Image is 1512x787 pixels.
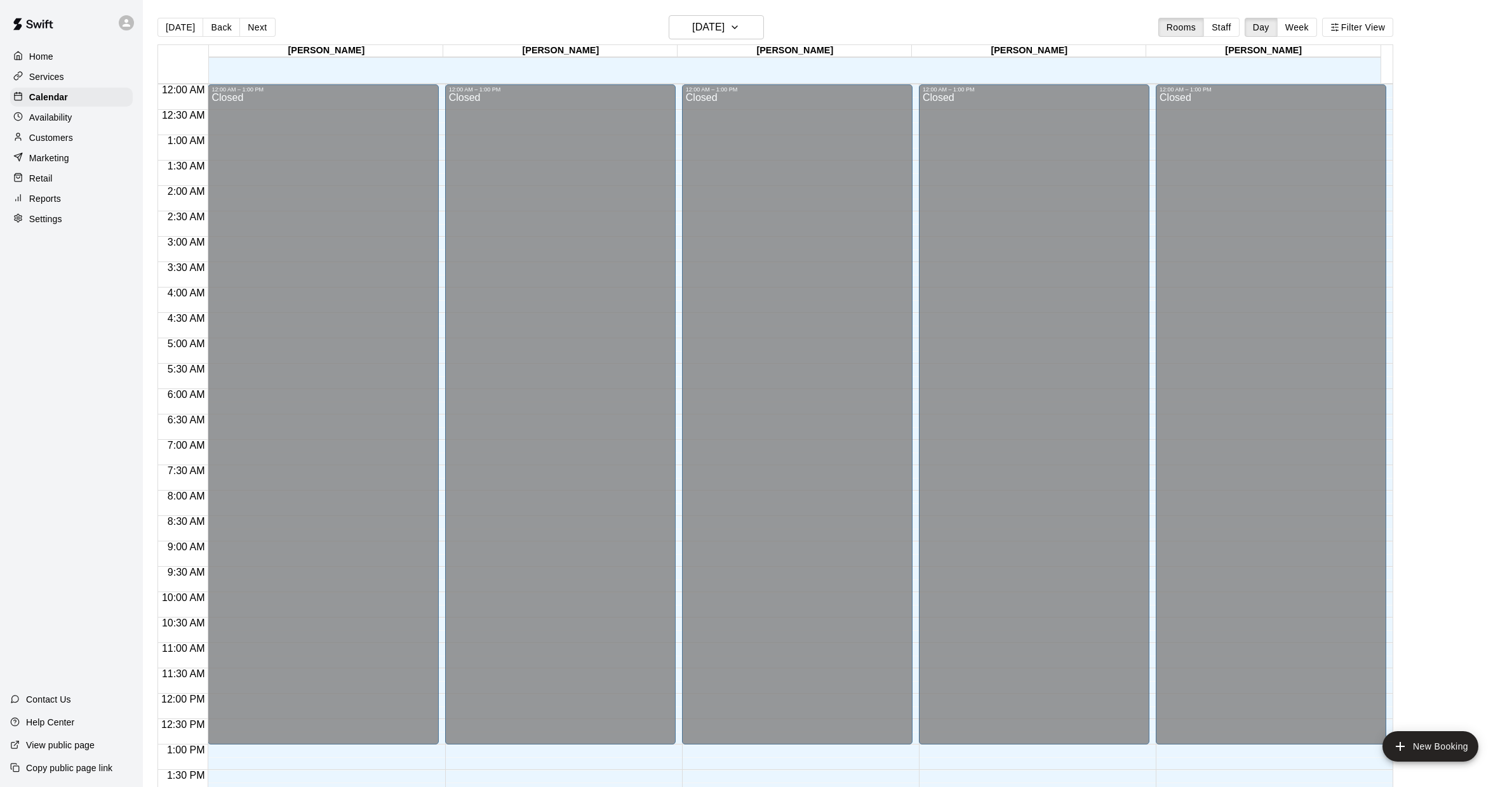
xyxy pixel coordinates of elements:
[26,716,74,729] p: Help Center
[164,186,208,197] span: 2:00 AM
[164,211,208,222] span: 2:30 AM
[10,88,133,107] a: Calendar
[159,618,208,628] span: 10:30 AM
[164,288,208,298] span: 4:00 AM
[208,84,438,744] div: 12:00 AM – 1:00 PM: Closed
[158,694,208,704] span: 12:00 PM
[10,209,133,228] a: Settings
[164,338,208,349] span: 5:00 AM
[923,86,1146,93] div: 12:00 AM – 1:00 PM
[1158,18,1204,37] button: Rooms
[164,491,208,501] span: 8:00 AM
[164,567,208,578] span: 9:30 AM
[211,86,434,93] div: 12:00 AM – 1:00 PM
[686,93,909,749] div: Closed
[449,86,672,93] div: 12:00 AM – 1:00 PM
[164,364,208,374] span: 5:30 AM
[29,213,62,225] p: Settings
[29,50,53,63] p: Home
[164,440,208,451] span: 7:00 AM
[29,172,53,185] p: Retail
[669,15,764,39] button: [DATE]
[159,110,208,121] span: 12:30 AM
[10,67,133,86] a: Services
[164,744,208,755] span: 1:00 PM
[919,84,1149,744] div: 12:00 AM – 1:00 PM: Closed
[159,668,208,679] span: 11:30 AM
[692,18,725,36] h6: [DATE]
[29,91,68,103] p: Calendar
[239,18,275,37] button: Next
[29,111,72,124] p: Availability
[29,152,69,164] p: Marketing
[164,389,208,400] span: 6:00 AM
[1156,84,1386,744] div: 12:00 AM – 1:00 PM: Closed
[1203,18,1240,37] button: Staff
[449,93,672,749] div: Closed
[164,465,208,476] span: 7:30 AM
[1160,86,1382,93] div: 12:00 AM – 1:00 PM
[26,739,95,751] p: View public page
[10,149,133,168] a: Marketing
[158,719,208,730] span: 12:30 PM
[29,131,73,144] p: Customers
[682,84,913,744] div: 12:00 AM – 1:00 PM: Closed
[211,93,434,749] div: Closed
[10,47,133,66] a: Home
[26,693,71,706] p: Contact Us
[10,189,133,208] a: Reports
[159,592,208,603] span: 10:00 AM
[159,84,208,95] span: 12:00 AM
[157,18,203,37] button: [DATE]
[164,541,208,552] span: 9:00 AM
[678,45,912,57] div: [PERSON_NAME]
[443,45,678,57] div: [PERSON_NAME]
[1382,731,1478,762] button: add
[912,45,1146,57] div: [PERSON_NAME]
[164,313,208,324] span: 4:30 AM
[26,762,112,774] p: Copy public page link
[1245,18,1278,37] button: Day
[1277,18,1317,37] button: Week
[1146,45,1381,57] div: [PERSON_NAME]
[203,18,240,37] button: Back
[164,161,208,171] span: 1:30 AM
[209,45,443,57] div: [PERSON_NAME]
[10,128,133,147] a: Customers
[923,93,1146,749] div: Closed
[10,108,133,127] a: Availability
[29,70,64,83] p: Services
[29,192,61,205] p: Reports
[1322,18,1393,37] button: Filter View
[164,262,208,273] span: 3:30 AM
[164,414,208,425] span: 6:30 AM
[10,169,133,188] a: Retail
[164,770,208,781] span: 1:30 PM
[686,86,909,93] div: 12:00 AM – 1:00 PM
[1160,93,1382,749] div: Closed
[159,643,208,654] span: 11:00 AM
[164,237,208,248] span: 3:00 AM
[445,84,676,744] div: 12:00 AM – 1:00 PM: Closed
[164,516,208,527] span: 8:30 AM
[164,135,208,146] span: 1:00 AM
